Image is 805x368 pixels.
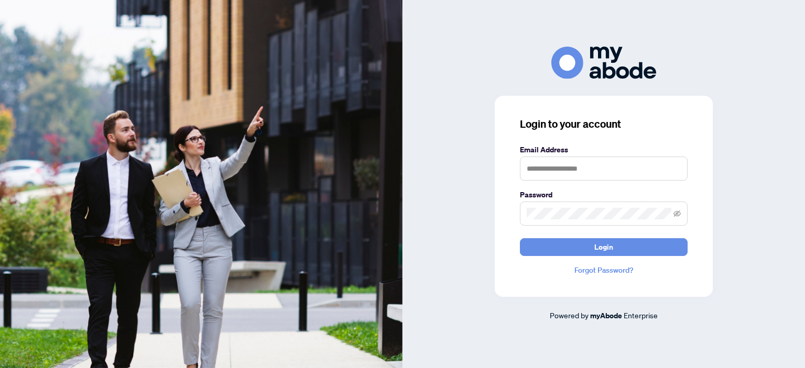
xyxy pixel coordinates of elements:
[673,210,681,217] span: eye-invisible
[520,264,688,276] a: Forgot Password?
[520,189,688,200] label: Password
[594,239,613,255] span: Login
[550,310,589,320] span: Powered by
[520,144,688,155] label: Email Address
[520,238,688,256] button: Login
[551,47,656,79] img: ma-logo
[520,117,688,131] h3: Login to your account
[590,310,622,321] a: myAbode
[624,310,658,320] span: Enterprise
